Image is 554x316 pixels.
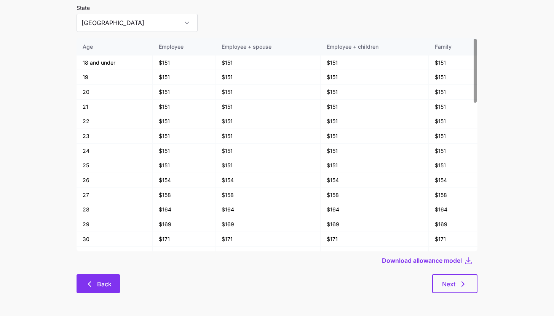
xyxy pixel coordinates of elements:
[429,100,477,114] td: $151
[429,173,477,188] td: $154
[429,202,477,217] td: $164
[321,202,429,217] td: $164
[153,232,216,247] td: $171
[321,70,429,85] td: $151
[77,247,153,262] td: 31
[153,247,216,262] td: $175
[153,100,216,114] td: $151
[77,158,153,173] td: 25
[153,129,216,144] td: $151
[77,85,153,100] td: 20
[216,247,321,262] td: $175
[321,217,429,232] td: $169
[321,188,429,203] td: $158
[429,114,477,129] td: $151
[435,43,471,51] div: Family
[216,100,321,114] td: $151
[77,217,153,232] td: 29
[429,129,477,144] td: $151
[153,70,216,85] td: $151
[153,56,216,70] td: $151
[382,256,462,265] span: Download allowance model
[159,43,209,51] div: Employee
[153,158,216,173] td: $151
[153,85,216,100] td: $151
[77,129,153,144] td: 23
[321,85,429,100] td: $151
[77,144,153,159] td: 24
[321,144,429,159] td: $151
[216,188,321,203] td: $158
[429,247,477,262] td: $175
[429,217,477,232] td: $169
[216,158,321,173] td: $151
[216,129,321,144] td: $151
[77,100,153,114] td: 21
[153,144,216,159] td: $151
[77,56,153,70] td: 18 and under
[153,217,216,232] td: $169
[429,85,477,100] td: $151
[77,4,90,12] label: State
[321,173,429,188] td: $154
[429,188,477,203] td: $158
[321,247,429,262] td: $175
[429,158,477,173] td: $151
[321,100,429,114] td: $151
[216,232,321,247] td: $171
[321,56,429,70] td: $151
[216,173,321,188] td: $154
[321,232,429,247] td: $171
[321,129,429,144] td: $151
[77,14,198,32] input: Select a state
[321,114,429,129] td: $151
[216,217,321,232] td: $169
[77,202,153,217] td: 28
[442,279,455,289] span: Next
[77,70,153,85] td: 19
[77,232,153,247] td: 30
[77,188,153,203] td: 27
[77,274,120,293] button: Back
[97,279,112,289] span: Back
[83,43,146,51] div: Age
[429,144,477,159] td: $151
[432,274,477,293] button: Next
[153,188,216,203] td: $158
[216,56,321,70] td: $151
[321,158,429,173] td: $151
[429,232,477,247] td: $171
[216,144,321,159] td: $151
[382,256,464,265] button: Download allowance model
[429,56,477,70] td: $151
[216,202,321,217] td: $164
[216,85,321,100] td: $151
[216,114,321,129] td: $151
[77,114,153,129] td: 22
[77,173,153,188] td: 26
[327,43,422,51] div: Employee + children
[153,173,216,188] td: $154
[222,43,314,51] div: Employee + spouse
[429,70,477,85] td: $151
[216,70,321,85] td: $151
[153,114,216,129] td: $151
[153,202,216,217] td: $164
